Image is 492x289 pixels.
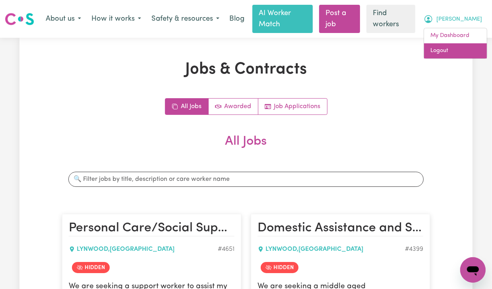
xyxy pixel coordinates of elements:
iframe: Button to launch messaging window [460,257,486,283]
h2: All Jobs [62,134,430,162]
button: Safety & resources [146,11,225,27]
a: AI Worker Match [252,5,313,33]
div: Job ID #4651 [218,244,234,254]
a: All jobs [165,99,209,114]
input: 🔍 Filter jobs by title, description or care worker name [68,172,424,187]
div: My Account [424,28,487,58]
a: Find workers [366,5,415,33]
h2: Personal Care/Social Support Worker [69,221,234,237]
a: Active jobs [209,99,258,114]
a: Job applications [258,99,327,114]
img: Careseekers logo [5,12,34,26]
a: Logout [424,43,487,58]
h2: Domestic Assistance and Social Support in Lynwood [258,221,423,237]
div: LYNWOOD , [GEOGRAPHIC_DATA] [69,244,218,254]
a: Post a job [319,5,360,33]
button: My Account [418,11,487,27]
a: My Dashboard [424,28,487,43]
button: About us [41,11,86,27]
span: Job is hidden [261,262,298,273]
span: Job is hidden [72,262,110,273]
a: Careseekers logo [5,10,34,28]
a: Blog [225,10,249,28]
span: [PERSON_NAME] [436,15,482,24]
button: How it works [86,11,146,27]
div: Job ID #4399 [405,244,423,254]
div: LYNWOOD , [GEOGRAPHIC_DATA] [258,244,405,254]
h1: Jobs & Contracts [62,60,430,79]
